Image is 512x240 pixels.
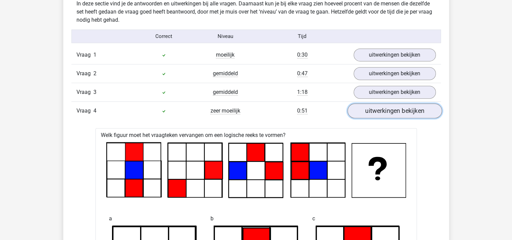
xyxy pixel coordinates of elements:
[216,52,235,58] span: moeilijk
[297,107,308,114] span: 0:51
[76,88,93,96] span: Vraag
[297,89,308,96] span: 1:18
[297,70,308,77] span: 0:47
[93,52,96,58] span: 1
[312,212,315,225] span: c
[213,89,238,96] span: gemiddeld
[213,70,238,77] span: gemiddeld
[76,51,93,59] span: Vraag
[93,89,96,95] span: 3
[210,212,214,225] span: b
[93,107,96,114] span: 4
[256,33,348,40] div: Tijd
[195,33,256,40] div: Niveau
[297,52,308,58] span: 0:30
[347,104,442,119] a: uitwerkingen bekijken
[133,33,195,40] div: Correct
[76,69,93,78] span: Vraag
[354,48,436,61] a: uitwerkingen bekijken
[109,212,112,225] span: a
[354,86,436,99] a: uitwerkingen bekijken
[354,67,436,80] a: uitwerkingen bekijken
[210,107,240,114] span: zeer moeilijk
[76,107,93,115] span: Vraag
[93,70,96,77] span: 2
